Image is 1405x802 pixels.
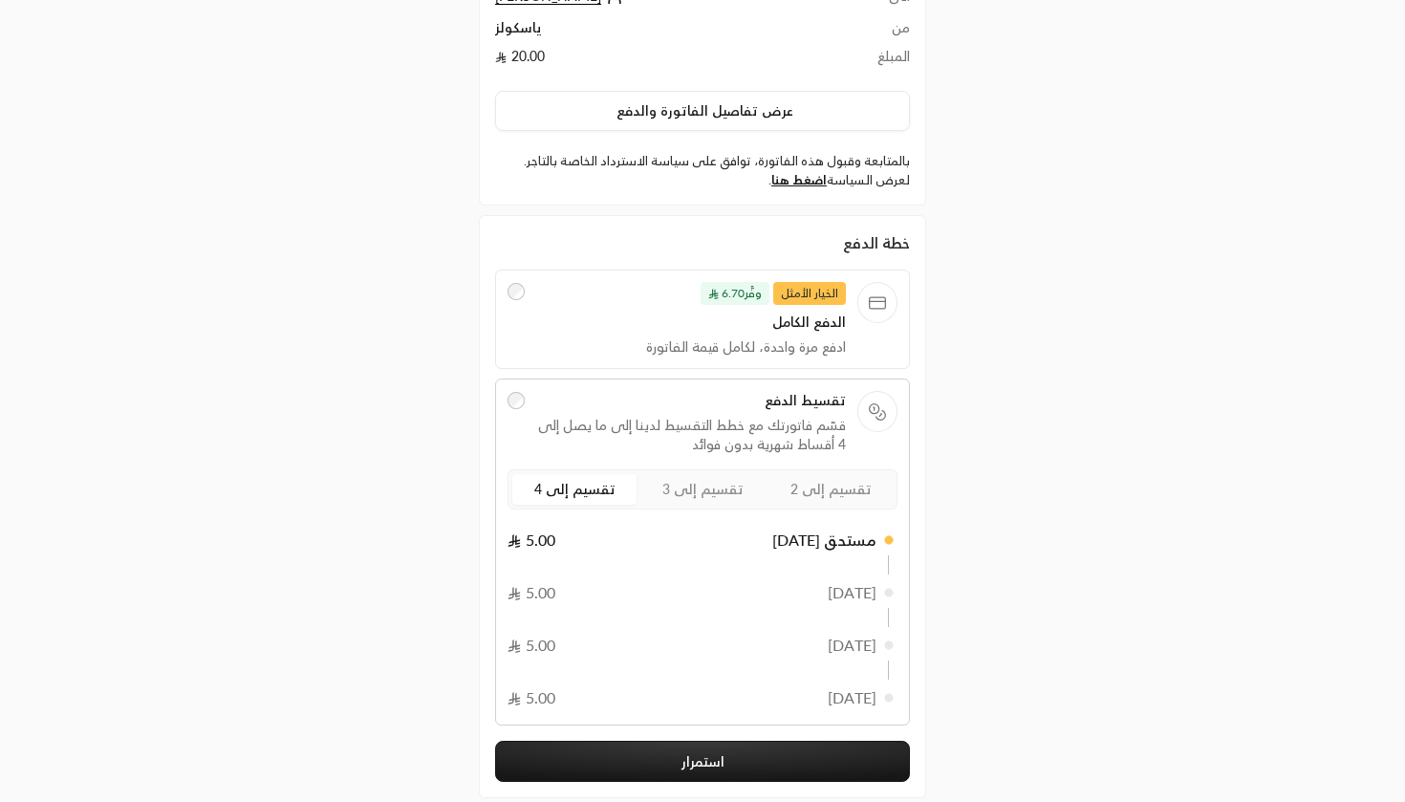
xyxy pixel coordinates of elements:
span: [DATE] [828,634,876,657]
span: [DATE] [828,686,876,709]
span: ادفع مرة واحدة، لكامل قيمة الفاتورة [536,337,847,357]
span: تقسيم إلى 3 [662,481,744,497]
td: ياسكولز [495,18,829,47]
button: استمرار [495,741,910,782]
label: بالمتابعة وقبول هذه الفاتورة، توافق على سياسة الاسترداد الخاصة بالتاجر. لعرض السياسة . [495,152,910,189]
span: 5.00 [508,634,555,657]
td: 20.00 [495,47,829,76]
span: مستحق [DATE] [772,529,876,552]
span: 5.00 [508,529,555,552]
span: قسّم فاتورتك مع خطط التقسيط لدينا إلى ما يصل إلى 4 أقساط شهرية بدون فوائد [536,416,847,454]
a: اضغط هنا [771,172,827,187]
span: [DATE] [828,581,876,604]
input: تقسيط الدفعقسّم فاتورتك مع خطط التقسيط لدينا إلى ما يصل إلى 4 أقساط شهرية بدون فوائد [508,392,525,409]
td: المبلغ [829,47,910,76]
span: تقسيط الدفع [536,391,847,410]
span: وفَّر 6.70 [701,282,769,305]
td: من [829,18,910,47]
span: 5.00 [508,686,555,709]
span: الدفع الكامل [536,313,847,332]
input: الخيار الأمثلوفَّر6.70 الدفع الكاملادفع مرة واحدة، لكامل قيمة الفاتورة [508,283,525,300]
span: تقسيم إلى 2 [790,481,872,497]
button: عرض تفاصيل الفاتورة والدفع [495,91,910,131]
div: خطة الدفع [495,231,910,254]
span: 5.00 [508,581,555,604]
span: تقسيم إلى 4 [534,481,616,497]
span: الخيار الأمثل [773,282,846,305]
